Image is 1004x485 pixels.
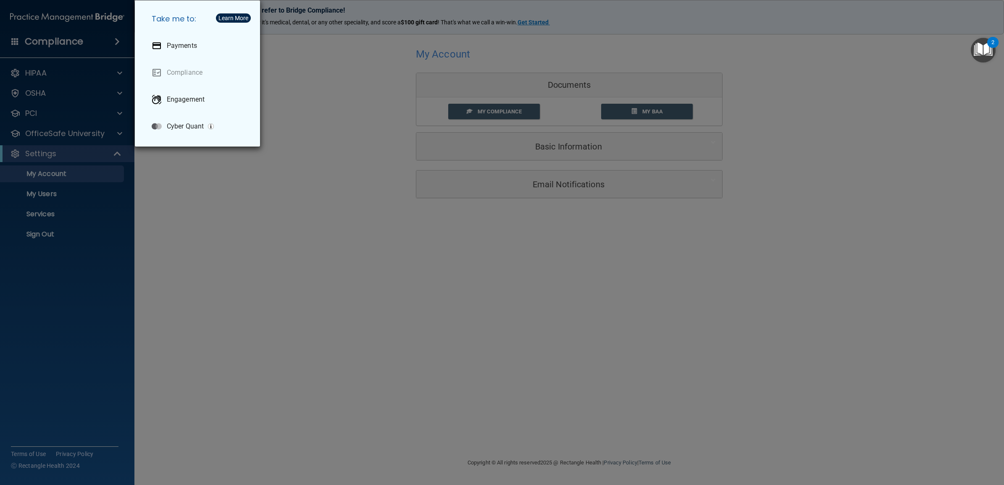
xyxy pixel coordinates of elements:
p: Payments [167,42,197,50]
button: Learn More [216,13,251,23]
p: Cyber Quant [167,122,204,131]
a: Payments [145,34,253,58]
h5: Take me to: [145,7,253,31]
div: 2 [991,42,994,53]
div: Learn More [218,15,248,21]
a: Engagement [145,88,253,111]
a: Cyber Quant [145,115,253,138]
button: Open Resource Center, 2 new notifications [971,38,996,63]
a: Compliance [145,61,253,84]
p: Engagement [167,95,205,104]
